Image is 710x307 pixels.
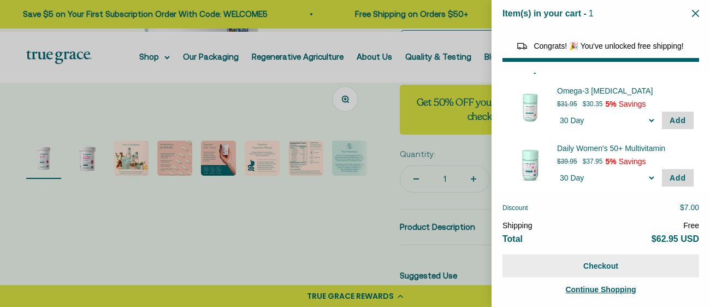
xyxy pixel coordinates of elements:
span: Savings [619,157,646,166]
button: Add [662,169,694,187]
img: 30 Day [508,143,552,187]
span: Shipping [502,221,532,230]
p: $31.95 [557,99,577,109]
span: Omega-3 [MEDICAL_DATA] [557,85,680,96]
img: Reward bar icon image [516,39,529,53]
p: $30.35 [583,99,603,109]
span: 5% [605,157,616,166]
span: 1 [589,9,594,18]
span: $62.95 USD [652,234,699,244]
span: 5% [605,100,616,108]
span: $7.00 [680,203,699,212]
p: $37.95 [583,156,603,167]
span: Free [683,221,699,230]
span: Discount [502,204,528,212]
span: Continue Shopping [565,285,636,294]
a: Continue Shopping [502,283,699,296]
img: 30 Day [508,85,552,129]
span: Daily Women's 50+ Multivitamin [557,143,680,154]
div: Daily Women's 50+ Multivitamin [557,143,694,154]
span: Savings [619,100,646,108]
p: $39.95 [557,156,577,167]
span: Add [670,173,686,182]
button: Checkout [502,254,699,277]
span: Add [670,116,686,125]
span: Item(s) in your cart - [502,9,587,18]
div: Omega-3 Fish Oil [557,85,694,96]
span: Total [502,234,523,244]
button: Close [692,8,699,19]
button: Add [662,112,694,129]
span: Congrats! 🎉 You've unlocked free shipping! [534,42,683,50]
